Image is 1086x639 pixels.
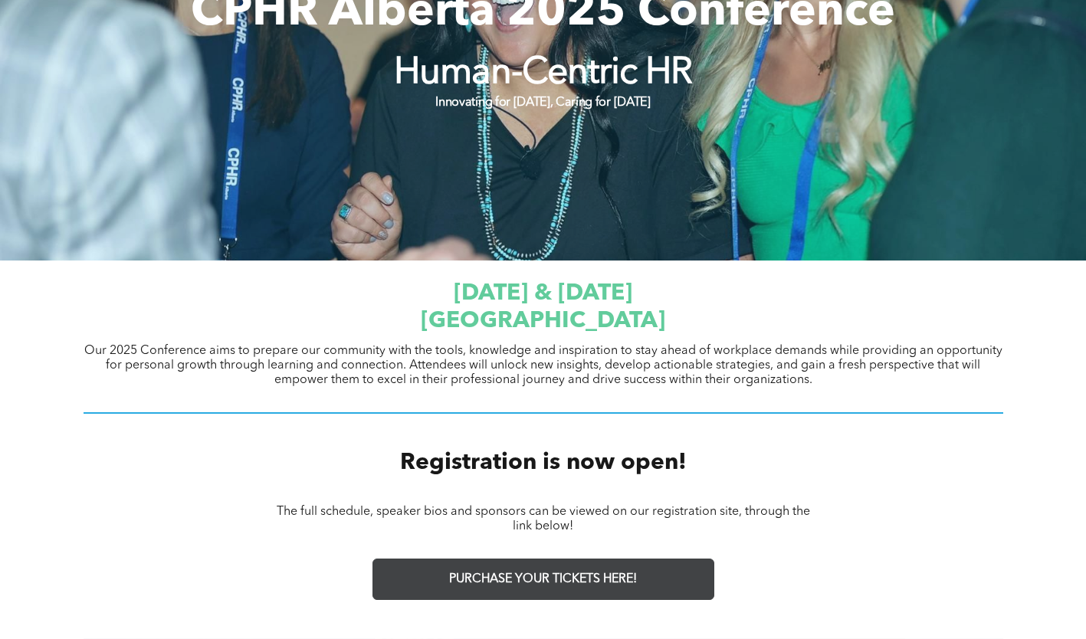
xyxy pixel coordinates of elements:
[372,559,714,600] a: PURCHASE YOUR TICKETS HERE!
[84,345,1002,386] span: Our 2025 Conference aims to prepare our community with the tools, knowledge and inspiration to st...
[449,572,637,587] span: PURCHASE YOUR TICKETS HERE!
[454,282,632,305] span: [DATE] & [DATE]
[421,310,665,333] span: [GEOGRAPHIC_DATA]
[394,55,693,92] strong: Human-Centric HR
[435,97,650,109] strong: Innovating for [DATE], Caring for [DATE]
[277,506,810,532] span: The full schedule, speaker bios and sponsors can be viewed on our registration site, through the ...
[400,451,687,474] span: Registration is now open!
